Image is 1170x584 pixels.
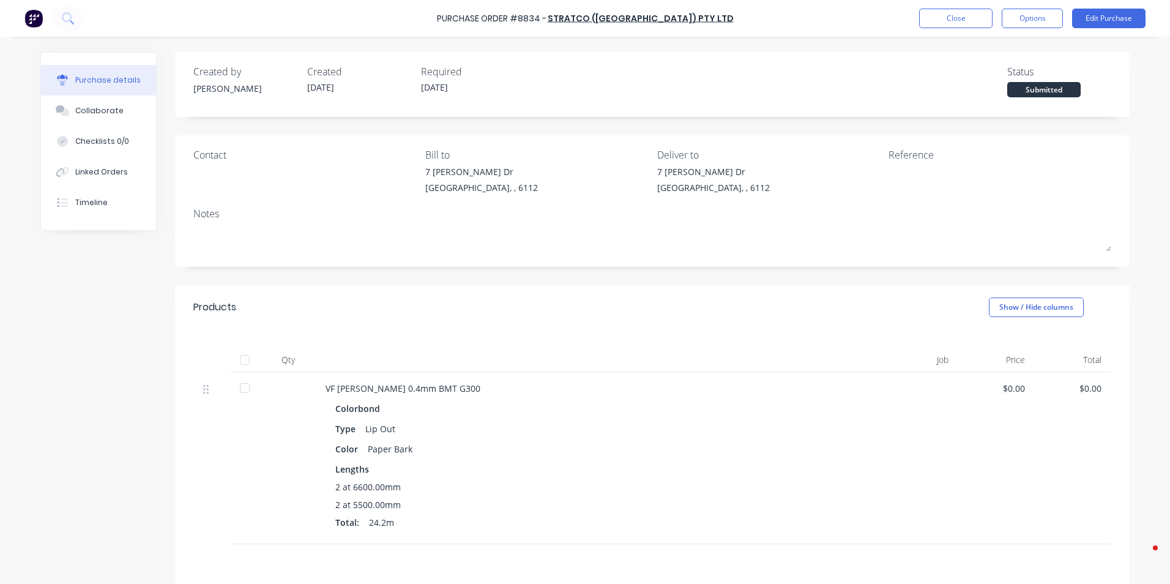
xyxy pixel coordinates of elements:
div: [PERSON_NAME] [193,82,297,95]
div: 7 [PERSON_NAME] Dr [657,165,770,178]
button: Timeline [41,187,156,218]
div: Qty [261,348,316,372]
button: Close [919,9,993,28]
div: Required [421,64,525,79]
button: Show / Hide columns [989,298,1084,317]
button: Options [1002,9,1063,28]
button: Checklists 0/0 [41,126,156,157]
button: Edit Purchase [1072,9,1146,28]
div: Created by [193,64,297,79]
div: Paper Bark [368,440,412,458]
div: Status [1007,64,1111,79]
div: $0.00 [1045,382,1101,395]
div: Created [307,64,411,79]
span: Total: [335,516,359,529]
iframe: Intercom live chat [1128,542,1158,572]
div: Color [335,440,368,458]
div: Colorbond [335,400,385,417]
span: Lengths [335,463,369,476]
div: Linked Orders [75,167,128,178]
div: Reference [889,148,1111,162]
div: $0.00 [968,382,1025,395]
div: Notes [193,206,1111,221]
div: Total [1035,348,1111,372]
div: [GEOGRAPHIC_DATA], , 6112 [657,181,770,194]
div: Submitted [1007,82,1081,97]
div: Purchase Order #8834 - [437,12,546,25]
div: 7 [PERSON_NAME] Dr [425,165,538,178]
div: VF [PERSON_NAME] 0.4mm BMT G300 [326,382,857,395]
span: 2 at 6600.00mm [335,481,401,493]
button: Collaborate [41,95,156,126]
div: Contact [193,148,416,162]
div: Collaborate [75,105,124,116]
div: Job [866,348,958,372]
div: Price [958,348,1035,372]
button: Linked Orders [41,157,156,187]
button: Purchase details [41,65,156,95]
span: 2 at 5500.00mm [335,498,401,511]
div: Timeline [75,197,108,208]
div: [GEOGRAPHIC_DATA], , 6112 [425,181,538,194]
div: Checklists 0/0 [75,136,129,147]
div: Products [193,300,236,315]
div: Type [335,420,365,438]
div: Purchase details [75,75,141,86]
img: Factory [24,9,43,28]
div: Lip Out [365,420,395,438]
div: Deliver to [657,148,880,162]
div: Bill to [425,148,648,162]
span: 24.2m [369,516,394,529]
a: Stratco ([GEOGRAPHIC_DATA]) Pty Ltd [548,12,734,24]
